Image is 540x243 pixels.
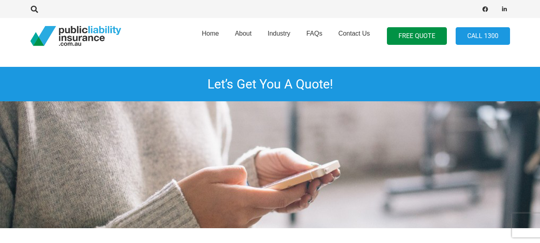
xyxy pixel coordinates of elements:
[194,16,227,56] a: Home
[30,26,121,46] a: pli_logotransparent
[27,6,43,13] a: Search
[202,30,219,37] span: Home
[330,16,378,56] a: Contact Us
[499,4,510,15] a: LinkedIn
[456,27,510,45] a: Call 1300
[259,16,298,56] a: Industry
[480,4,491,15] a: Facebook
[306,30,322,37] span: FAQs
[338,30,370,37] span: Contact Us
[227,16,260,56] a: About
[298,16,330,56] a: FAQs
[387,27,447,45] a: FREE QUOTE
[267,30,290,37] span: Industry
[235,30,252,37] span: About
